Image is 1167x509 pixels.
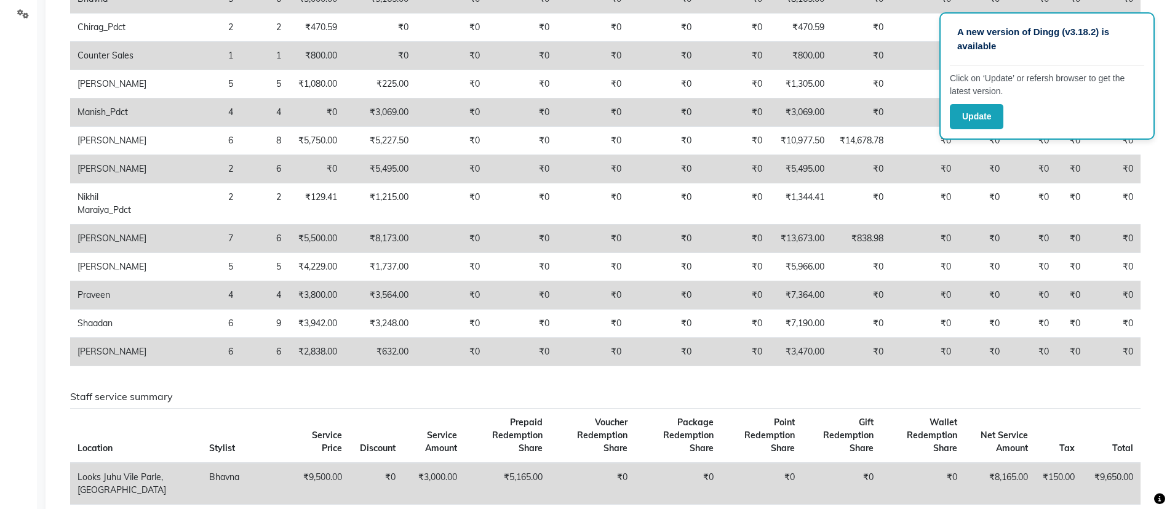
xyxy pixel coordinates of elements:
[957,25,1137,53] p: A new version of Dingg (v3.18.2) is available
[487,14,557,42] td: ₹0
[958,310,1008,338] td: ₹0
[891,98,958,127] td: ₹0
[1088,253,1141,281] td: ₹0
[770,338,832,366] td: ₹3,470.00
[699,70,770,98] td: ₹0
[958,127,1008,155] td: ₹0
[487,70,557,98] td: ₹0
[154,183,241,225] td: 2
[487,98,557,127] td: ₹0
[557,127,629,155] td: ₹0
[464,463,549,505] td: ₹5,165.00
[629,253,699,281] td: ₹0
[403,463,464,505] td: ₹3,000.00
[744,417,795,454] span: Point Redemption Share
[416,14,487,42] td: ₹0
[345,253,416,281] td: ₹1,737.00
[1056,155,1088,183] td: ₹0
[241,70,288,98] td: 5
[154,225,241,253] td: 7
[699,42,770,70] td: ₹0
[958,281,1008,310] td: ₹0
[770,253,832,281] td: ₹5,966.00
[891,14,958,42] td: ₹0
[832,338,891,366] td: ₹0
[70,42,154,70] td: Counter Sales
[416,310,487,338] td: ₹0
[802,463,882,505] td: ₹0
[241,155,288,183] td: 6
[487,155,557,183] td: ₹0
[289,225,345,253] td: ₹5,500.00
[241,14,288,42] td: 2
[289,98,345,127] td: ₹0
[288,463,349,505] td: ₹9,500.00
[1056,225,1088,253] td: ₹0
[154,310,241,338] td: 6
[70,463,202,505] td: Looks Juhu Vile Parle, [GEOGRAPHIC_DATA]
[1112,443,1133,454] span: Total
[1007,253,1056,281] td: ₹0
[550,463,635,505] td: ₹0
[1088,281,1141,310] td: ₹0
[770,281,832,310] td: ₹7,364.00
[770,310,832,338] td: ₹7,190.00
[823,417,874,454] span: Gift Redemption Share
[1056,183,1088,225] td: ₹0
[70,338,154,366] td: [PERSON_NAME]
[487,338,557,366] td: ₹0
[487,42,557,70] td: ₹0
[241,183,288,225] td: 2
[154,14,241,42] td: 2
[70,183,154,225] td: Nikhil Maraiya_Pdct
[345,42,416,70] td: ₹0
[770,70,832,98] td: ₹1,305.00
[950,104,1003,129] button: Update
[699,253,770,281] td: ₹0
[629,14,699,42] td: ₹0
[154,98,241,127] td: 4
[289,281,345,310] td: ₹3,800.00
[154,70,241,98] td: 5
[416,155,487,183] td: ₹0
[770,183,832,225] td: ₹1,344.41
[832,70,891,98] td: ₹0
[557,253,629,281] td: ₹0
[891,127,958,155] td: ₹0
[1007,183,1056,225] td: ₹0
[770,14,832,42] td: ₹470.59
[289,14,345,42] td: ₹470.59
[1007,127,1056,155] td: ₹0
[699,155,770,183] td: ₹0
[241,98,288,127] td: 4
[487,127,557,155] td: ₹0
[345,183,416,225] td: ₹1,215.00
[629,338,699,366] td: ₹0
[70,281,154,310] td: Praveen
[1007,310,1056,338] td: ₹0
[629,98,699,127] td: ₹0
[557,155,629,183] td: ₹0
[629,70,699,98] td: ₹0
[349,463,403,505] td: ₹0
[487,183,557,225] td: ₹0
[70,98,154,127] td: Manish_Pdct
[965,463,1035,505] td: ₹8,165.00
[699,98,770,127] td: ₹0
[154,155,241,183] td: 2
[416,281,487,310] td: ₹0
[891,338,958,366] td: ₹0
[70,155,154,183] td: [PERSON_NAME]
[487,225,557,253] td: ₹0
[345,98,416,127] td: ₹3,069.00
[1007,225,1056,253] td: ₹0
[635,463,721,505] td: ₹0
[70,225,154,253] td: [PERSON_NAME]
[629,183,699,225] td: ₹0
[154,253,241,281] td: 5
[78,443,113,454] span: Location
[492,417,543,454] span: Prepaid Redemption Share
[1059,443,1075,454] span: Tax
[699,183,770,225] td: ₹0
[832,127,891,155] td: ₹14,678.78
